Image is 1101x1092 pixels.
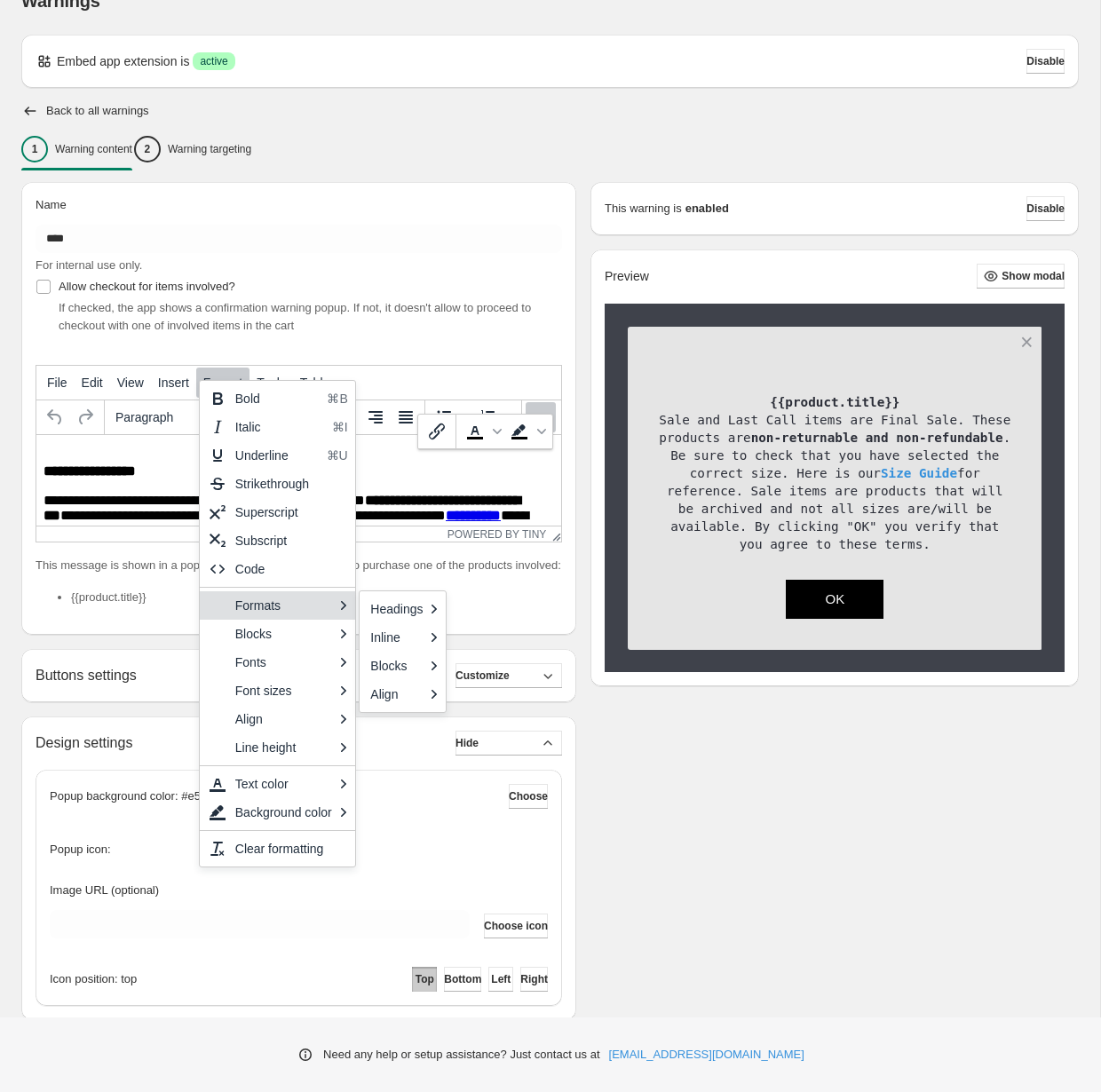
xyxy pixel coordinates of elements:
[455,736,479,750] span: Hide
[70,402,100,432] button: Redo
[327,445,348,466] div: ⌘U
[36,557,562,574] p: This message is shown in a popup when a customer is trying to purchase one of the products involved:
[200,733,355,762] div: Line height
[235,473,341,495] div: Strikethrough
[200,498,355,526] div: Superscript
[484,914,548,938] button: Choose icon
[235,416,325,438] div: Italic
[416,972,434,986] span: Top
[460,416,504,447] div: Text color
[429,402,473,432] div: Bullet list
[491,972,511,986] span: Left
[520,967,548,992] button: Right
[448,528,547,541] a: Powered by Tiny
[46,104,149,118] h2: Back to all warnings
[235,388,321,409] div: Bold
[509,789,548,803] span: Choose
[370,655,423,677] div: Blocks
[1002,269,1065,283] span: Show modal
[200,591,355,620] div: Formats
[235,708,332,730] div: Align
[200,54,227,68] span: active
[520,972,548,986] span: Right
[134,136,161,162] div: 2
[200,384,355,413] div: Bold
[881,466,957,480] a: Size Guide
[108,402,224,432] button: Formats
[605,269,649,284] h2: Preview
[300,376,329,390] span: Table
[1026,202,1065,216] span: Disable
[526,402,556,432] button: More...
[685,200,729,218] strong: enabled
[82,376,103,390] span: Edit
[370,684,423,705] div: Align
[200,648,355,677] div: Fonts
[200,770,355,798] div: Text color
[57,52,189,70] p: Embed app extension is
[786,580,883,619] button: OK
[659,413,1010,551] span: Sale and Last Call items are Final Sale. These products are . Be sure to check that you have sele...
[332,416,348,438] div: ⌘I
[168,142,251,156] p: Warning targeting
[235,680,332,701] div: Font sizes
[488,967,513,992] button: Left
[360,623,446,652] div: Inline
[235,737,332,758] div: Line height
[455,731,562,756] button: Hide
[50,883,159,897] span: Image URL (optional)
[59,280,235,293] span: Allow checkout for items involved?
[235,623,332,645] div: Blocks
[1026,49,1065,74] button: Disable
[609,1046,804,1064] a: [EMAIL_ADDRESS][DOMAIN_NAME]
[115,410,202,424] span: Paragraph
[235,595,332,616] div: Formats
[1026,196,1065,221] button: Disable
[412,967,437,992] button: Top
[257,376,286,390] span: Tools
[360,402,391,432] button: Align right
[21,131,132,168] button: 1Warning content
[235,838,341,859] div: Clear formatting
[770,395,899,409] strong: {{product.title}}
[40,402,70,432] button: Undo
[36,435,561,526] iframe: Rich Text Area
[200,620,355,648] div: Blocks
[751,431,1003,445] strong: non-returnable and non-refundable
[200,555,355,583] div: Code
[977,264,1065,289] button: Show modal
[235,558,348,580] div: Code
[200,470,355,498] div: Strikethrough
[370,627,423,648] div: Inline
[455,669,510,683] span: Customize
[134,131,251,168] button: 2Warning targeting
[203,376,242,390] span: Format
[235,502,341,523] div: Superscript
[50,841,111,859] span: Popup icon:
[370,598,423,620] div: Headings
[200,413,355,441] div: Italic
[235,652,332,673] div: Fonts
[59,301,531,332] span: If checked, the app shows a confirmation warning popup. If not, it doesn't allow to proceed to ch...
[455,663,562,688] button: Customize
[444,967,481,992] button: Bottom
[50,970,137,988] span: Icon position: top
[200,526,355,555] div: Subscript
[200,677,355,705] div: Font sizes
[1026,54,1065,68] span: Disable
[360,595,446,623] div: Headings
[36,667,137,684] h2: Buttons settings
[200,798,355,827] div: Background color
[55,142,132,156] p: Warning content
[509,784,548,809] button: Choose
[117,376,144,390] span: View
[360,680,446,708] div: Align
[71,589,562,606] li: {{product.title}}
[444,972,481,986] span: Bottom
[235,802,332,823] div: Background color
[36,198,67,211] span: Name
[235,445,320,466] div: Underline
[36,258,142,272] span: For internal use only.
[200,441,355,470] div: Underline
[391,402,421,432] button: Justify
